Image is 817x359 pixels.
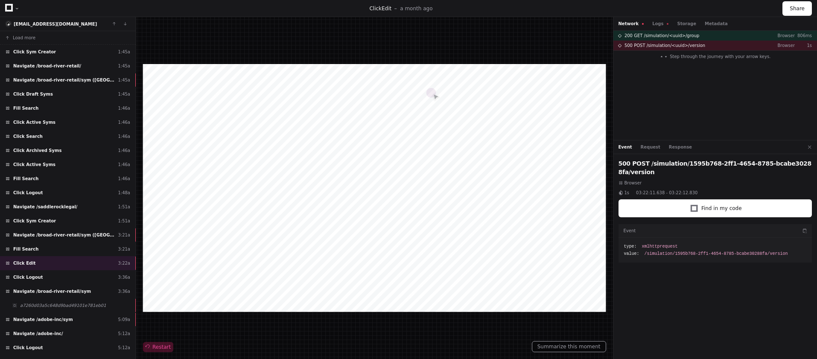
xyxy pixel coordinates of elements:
div: 1:46a [118,119,130,126]
span: Navigate /broad-river-retail/ [13,63,81,69]
div: 1:45a [118,77,130,83]
button: Response [669,144,692,150]
span: Fill Search [13,175,38,182]
p: 1s [795,42,812,49]
button: Logs [652,20,668,27]
button: Network [619,20,644,27]
span: Navigate /adobe-inc/sym [13,316,73,323]
button: Share [782,1,812,16]
span: Click Draft Syms [13,91,53,97]
span: Click Logout [13,190,43,196]
a: [EMAIL_ADDRESS][DOMAIN_NAME] [14,22,97,26]
h3: Event [624,228,636,234]
span: Navigate /broad-river-retail/sym ([GEOGRAPHIC_DATA]) [13,77,114,83]
div: 3:36a [118,288,130,295]
span: Click Search [13,133,43,140]
span: Fill Search [13,246,38,252]
div: 1:46a [118,147,130,154]
p: a month ago [400,5,432,12]
div: 3:22a [118,260,130,266]
span: xmlhttprequest [642,243,678,250]
span: Click Active Syms [13,119,55,126]
span: 200 GET /simulation/<uuid>/group [624,32,699,39]
div: 5:09a [118,316,130,323]
span: Click Archived Syms [13,147,61,154]
div: 1:45a [118,49,130,55]
span: 500 POST /simulation/<uuid>/version [624,42,705,49]
span: a7260d03a5c648d9bad49101e781eb01 [20,302,106,309]
span: Click Logout [13,274,43,280]
span: Navigate /broad-river-retail/sym ([GEOGRAPHIC_DATA]) [13,232,114,238]
span: value: [624,251,639,257]
span: Navigate /saddlerocklegal/ [13,204,77,210]
button: Event [619,144,632,150]
span: Click Edit [13,260,35,266]
span: Edit [382,6,391,12]
span: Load more [13,35,35,41]
span: type: [624,243,637,250]
button: Summarize this moment [532,341,606,352]
button: Request [641,144,660,150]
span: Step through the journey with your arrow keys. [670,53,770,60]
div: 3:36a [118,274,130,280]
p: Browser [771,32,795,39]
h2: 500 POST /simulation/1595b768-2ff1-4654-8785-bcabe30288fa/version [619,159,812,176]
div: 1:46a [118,105,130,111]
span: Click Sym Creator [13,218,56,224]
div: 5:12a [118,344,130,351]
div: 1:45a [118,63,130,69]
p: Browser [771,42,795,49]
div: 1:46a [118,133,130,140]
div: 5:12a [118,330,130,337]
span: Browser [624,180,642,186]
button: Find in my code [619,199,812,217]
span: Restart [146,344,171,350]
button: Storage [677,20,696,27]
span: Click Active Syms [13,161,55,168]
span: 03:22:11.638 - 03:22:12.830 [636,190,697,196]
span: Find in my code [701,205,742,212]
p: 806ms [795,32,812,39]
span: Navigate /adobe-inc/ [13,330,63,337]
span: 1s [624,190,630,196]
button: Metadata [705,20,728,27]
span: Click Logout [13,344,43,351]
div: 3:21a [118,232,130,238]
div: 1:48a [118,190,130,196]
div: 3:21a [118,246,130,252]
img: 16.svg [6,21,12,27]
div: 1:51a [118,204,130,210]
span: Click Sym Creator [13,49,56,55]
span: /simulation/1595b768-2ff1-4654-8785-bcabe30288fa/version [645,251,788,257]
div: 1:46a [118,175,130,182]
div: 1:45a [118,91,130,97]
span: Fill Search [13,105,38,111]
span: Click [369,6,382,12]
span: Navigate /broad-river-retail/sym [13,288,91,295]
div: 1:51a [118,218,130,224]
button: Restart [143,342,173,352]
div: 1:46a [118,161,130,168]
